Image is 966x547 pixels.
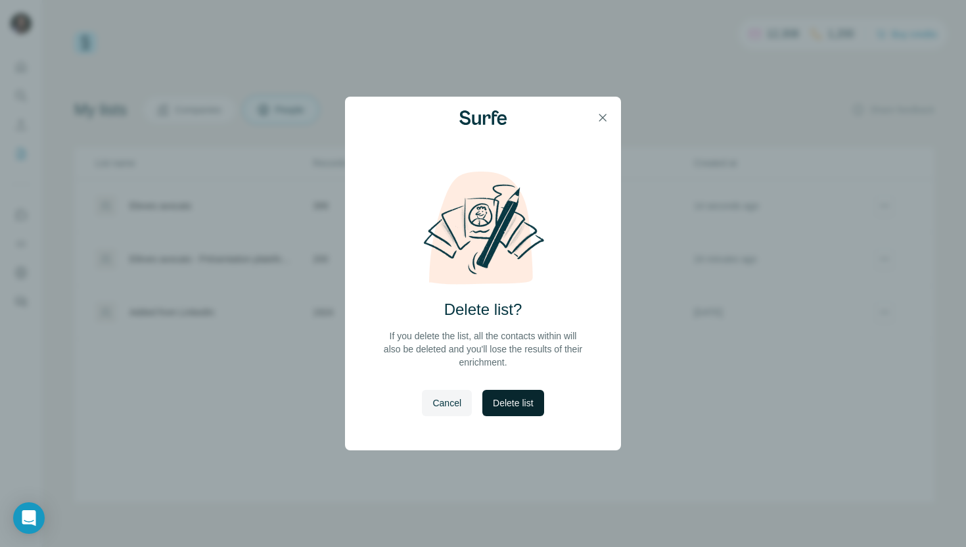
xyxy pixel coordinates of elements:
[409,170,557,286] img: delete-list
[432,396,461,410] span: Cancel
[482,390,543,416] button: Delete list
[13,502,45,534] div: Open Intercom Messenger
[459,110,507,125] img: Surfe Logo
[493,396,533,410] span: Delete list
[422,390,472,416] button: Cancel
[444,299,522,320] h2: Delete list?
[382,329,584,369] p: If you delete the list, all the contacts within will also be deleted and you'll lose the results ...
